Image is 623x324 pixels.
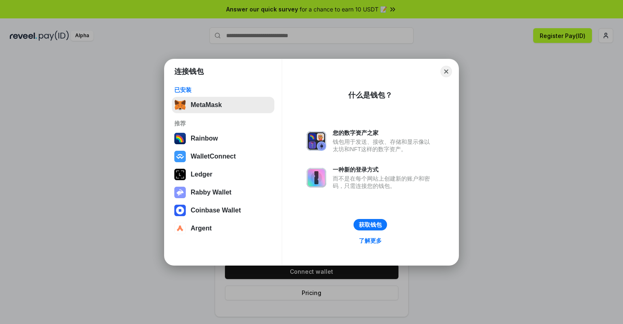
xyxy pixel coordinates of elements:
div: Coinbase Wallet [191,207,241,214]
img: svg+xml,%3Csvg%20fill%3D%22none%22%20height%3D%2233%22%20viewBox%3D%220%200%2035%2033%22%20width%... [174,99,186,111]
div: 而不是在每个网站上创建新的账户和密码，只需连接您的钱包。 [333,175,434,190]
div: MetaMask [191,101,222,109]
img: svg+xml,%3Csvg%20width%3D%2228%22%20height%3D%2228%22%20viewBox%3D%220%200%2028%2028%22%20fill%3D... [174,223,186,234]
img: svg+xml,%3Csvg%20width%3D%22120%22%20height%3D%22120%22%20viewBox%3D%220%200%20120%20120%22%20fil... [174,133,186,144]
div: 您的数字资产之家 [333,129,434,136]
div: 一种新的登录方式 [333,166,434,173]
div: WalletConnect [191,153,236,160]
button: WalletConnect [172,148,274,165]
img: svg+xml,%3Csvg%20xmlns%3D%22http%3A%2F%2Fwww.w3.org%2F2000%2Fsvg%22%20fill%3D%22none%22%20viewBox... [307,168,326,188]
button: Rabby Wallet [172,184,274,201]
button: Rainbow [172,130,274,147]
div: 什么是钱包？ [348,90,392,100]
img: svg+xml,%3Csvg%20width%3D%2228%22%20height%3D%2228%22%20viewBox%3D%220%200%2028%2028%22%20fill%3D... [174,151,186,162]
button: 获取钱包 [354,219,387,230]
button: Ledger [172,166,274,183]
div: Rabby Wallet [191,189,231,196]
img: svg+xml,%3Csvg%20xmlns%3D%22http%3A%2F%2Fwww.w3.org%2F2000%2Fsvg%22%20width%3D%2228%22%20height%3... [174,169,186,180]
div: Argent [191,225,212,232]
img: svg+xml,%3Csvg%20xmlns%3D%22http%3A%2F%2Fwww.w3.org%2F2000%2Fsvg%22%20fill%3D%22none%22%20viewBox... [307,131,326,151]
button: MetaMask [172,97,274,113]
div: 钱包用于发送、接收、存储和显示像以太坊和NFT这样的数字资产。 [333,138,434,153]
div: Rainbow [191,135,218,142]
img: svg+xml,%3Csvg%20xmlns%3D%22http%3A%2F%2Fwww.w3.org%2F2000%2Fsvg%22%20fill%3D%22none%22%20viewBox... [174,187,186,198]
h1: 连接钱包 [174,67,204,76]
button: Close [441,66,452,77]
div: 获取钱包 [359,221,382,228]
div: 了解更多 [359,237,382,244]
div: 已安装 [174,86,272,94]
button: Argent [172,220,274,237]
a: 了解更多 [354,235,387,246]
img: svg+xml,%3Csvg%20width%3D%2228%22%20height%3D%2228%22%20viewBox%3D%220%200%2028%2028%22%20fill%3D... [174,205,186,216]
div: Ledger [191,171,212,178]
div: 推荐 [174,120,272,127]
button: Coinbase Wallet [172,202,274,219]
